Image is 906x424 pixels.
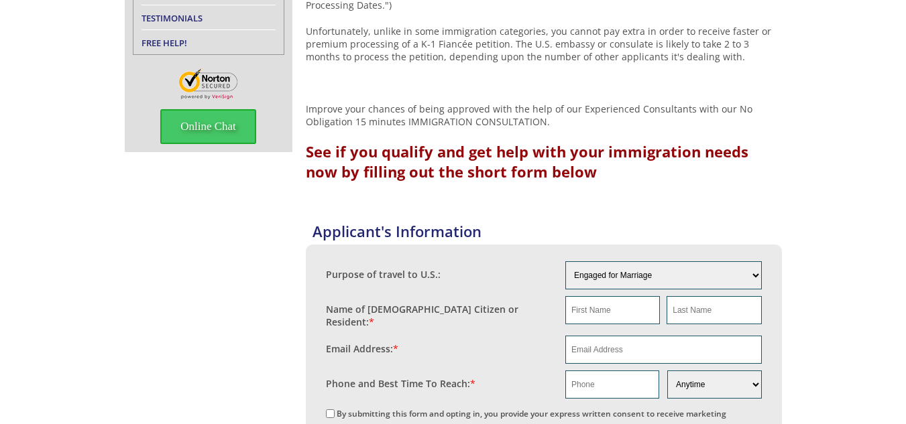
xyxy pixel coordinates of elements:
span: Online Chat [160,109,256,144]
input: First Name [565,296,660,324]
p: Unfortunately, unlike in some immigration categories, you cannot pay extra in order to receive fa... [306,25,782,63]
label: Purpose of travel to U.S.: [326,268,441,281]
input: Phone [565,370,659,399]
label: Name of [DEMOGRAPHIC_DATA] Citizen or Resident: [326,303,553,328]
input: Email Address [565,336,762,364]
strong: See if you qualify and get help with your immigration needs now by filling out the short form below [306,141,748,182]
p: Improve your chances of being approved with the help of our Experienced Consultants with our No O... [306,102,782,128]
h4: Applicant's Information [313,221,782,241]
input: Last Name [667,296,761,324]
label: Phone and Best Time To Reach: [326,377,475,390]
select: Phone and Best Reach Time are required. [667,370,761,399]
label: Email Address: [326,342,398,355]
a: TESTIMONIALS [141,12,203,24]
input: By submitting this form and opting in, you provide your express written consent to receive market... [326,409,335,418]
a: FREE HELP! [141,37,187,49]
